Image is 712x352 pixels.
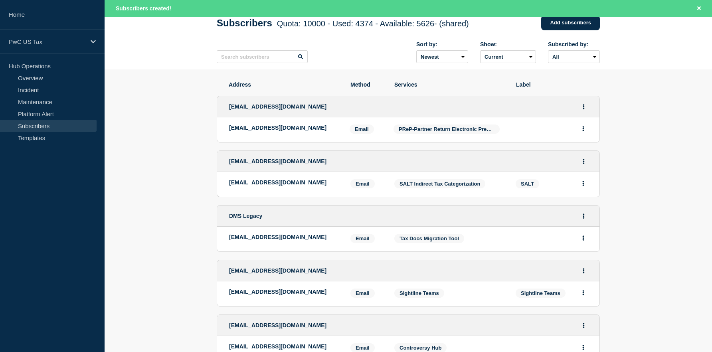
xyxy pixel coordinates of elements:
[516,81,588,88] span: Label
[350,179,375,188] span: Email
[400,235,459,241] span: Tax Docs Migration Tool
[229,81,338,88] span: Address
[229,267,326,274] span: [EMAIL_ADDRESS][DOMAIN_NAME]
[480,41,536,47] div: Show:
[229,125,338,131] p: [EMAIL_ADDRESS][DOMAIN_NAME]
[548,50,600,63] select: Subscribed by
[9,38,85,45] p: PwC US Tax
[116,5,171,12] span: Subscribers created!
[350,125,374,134] span: Email
[400,345,441,351] span: Controversy Hub
[229,179,338,186] p: [EMAIL_ADDRESS][DOMAIN_NAME]
[579,155,589,168] button: Actions
[579,265,589,277] button: Actions
[578,287,588,299] button: Actions
[229,322,326,328] span: [EMAIL_ADDRESS][DOMAIN_NAME]
[578,123,588,135] button: Actions
[229,343,338,350] p: [EMAIL_ADDRESS][DOMAIN_NAME]
[350,234,375,243] span: Email
[541,16,600,30] a: Add subscribers
[350,81,382,88] span: Method
[350,289,375,298] span: Email
[578,177,588,190] button: Actions
[416,50,468,63] select: Sort by
[229,234,338,240] p: [EMAIL_ADDRESS][DOMAIN_NAME]
[399,126,507,132] span: PReP-Partner Return Electronic Preparation
[229,158,326,164] span: [EMAIL_ADDRESS][DOMAIN_NAME]
[229,213,262,219] span: DMS Legacy
[394,81,504,88] span: Services
[400,290,439,296] span: Sightline Teams
[480,50,536,63] select: Deleted
[229,289,338,295] p: [EMAIL_ADDRESS][DOMAIN_NAME]
[277,19,469,28] span: Quota: 10000 - Used: 4374 - Available: 5626 - (shared)
[548,41,600,47] div: Subscribed by:
[229,103,326,110] span: [EMAIL_ADDRESS][DOMAIN_NAME]
[694,4,704,13] button: Close banner
[578,232,588,244] button: Actions
[516,289,566,298] span: Sightline Teams
[400,181,480,187] span: SALT Indirect Tax Categorization
[416,41,468,47] div: Sort by:
[579,101,589,113] button: Actions
[579,210,589,222] button: Actions
[217,50,308,63] input: Search subscribers
[217,18,469,29] h1: Subscribers
[579,319,589,332] button: Actions
[516,179,539,188] span: SALT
